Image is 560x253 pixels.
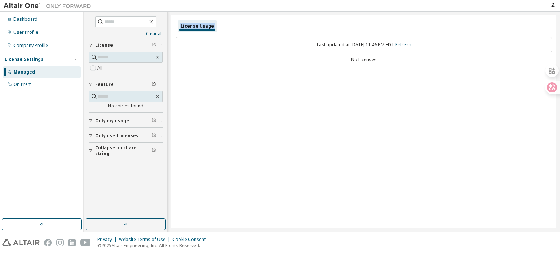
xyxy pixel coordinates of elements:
div: Managed [13,69,35,75]
div: No Licenses [176,57,552,63]
button: Collapse on share string [89,143,163,159]
span: Clear filter [152,133,156,139]
a: Refresh [395,41,411,48]
div: Company Profile [13,43,48,48]
div: License Usage [180,23,214,29]
span: Clear filter [152,82,156,87]
div: Dashboard [13,16,38,22]
button: Only my usage [89,113,163,129]
img: youtube.svg [80,239,91,246]
a: Clear all [89,31,163,37]
p: © 2025 Altair Engineering, Inc. All Rights Reserved. [97,242,210,249]
img: Altair One [4,2,95,9]
img: instagram.svg [56,239,64,246]
span: Clear filter [152,42,156,48]
div: Privacy [97,237,119,242]
span: Clear filter [152,148,156,154]
img: altair_logo.svg [2,239,40,246]
button: Only used licenses [89,128,163,144]
span: License [95,42,113,48]
div: Website Terms of Use [119,237,172,242]
span: Clear filter [152,118,156,124]
span: Feature [95,82,114,87]
label: All [97,64,104,72]
img: linkedin.svg [68,239,76,246]
div: No entries found [89,103,163,109]
div: License Settings [5,56,43,62]
div: User Profile [13,29,38,35]
span: Collapse on share string [95,145,152,157]
button: License [89,37,163,53]
img: facebook.svg [44,239,52,246]
div: Last updated at: [DATE] 11:46 PM EDT [176,37,552,52]
div: On Prem [13,82,32,87]
div: Cookie Consent [172,237,210,242]
button: Feature [89,76,163,92]
span: Only used licenses [95,133,139,139]
span: Only my usage [95,118,129,124]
